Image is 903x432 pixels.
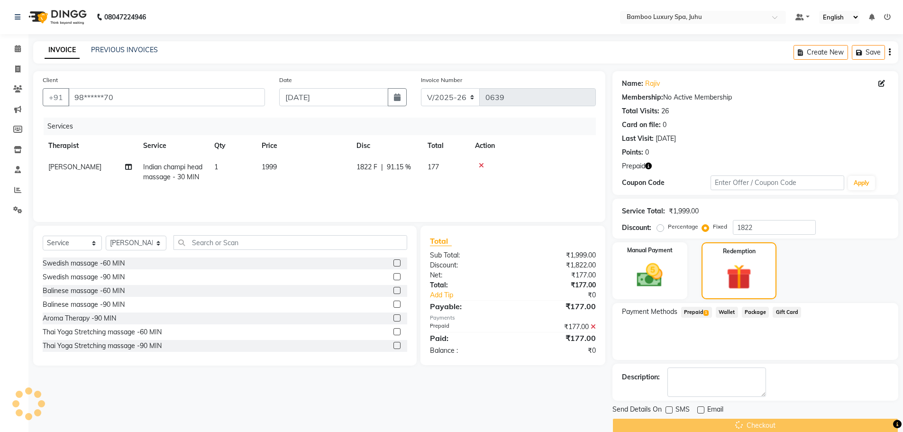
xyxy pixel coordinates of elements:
[423,260,513,270] div: Discount:
[387,162,411,172] span: 91.15 %
[422,135,469,156] th: Total
[794,45,848,60] button: Create New
[68,88,265,106] input: Search by Name/Mobile/Email/Code
[612,404,662,416] span: Send Details On
[45,42,80,59] a: INVOICE
[773,307,801,318] span: Gift Card
[43,88,69,106] button: +91
[423,270,513,280] div: Net:
[622,161,645,171] span: Prepaid
[423,322,513,332] div: Prepaid
[137,135,209,156] th: Service
[629,260,671,290] img: _cash.svg
[513,270,603,280] div: ₹177.00
[214,163,218,171] span: 1
[423,250,513,260] div: Sub Total:
[707,404,723,416] span: Email
[24,4,89,30] img: logo
[43,286,125,296] div: Balinese massage -60 MIN
[723,247,756,256] label: Redemption
[513,250,603,260] div: ₹1,999.00
[428,163,439,171] span: 177
[719,261,759,293] img: _gift.svg
[622,307,677,317] span: Payment Methods
[622,79,643,89] div: Name:
[513,260,603,270] div: ₹1,822.00
[622,372,660,382] div: Description:
[663,120,666,130] div: 0
[622,147,643,157] div: Points:
[716,307,738,318] span: Wallet
[645,79,660,89] a: Rajiv
[423,290,528,300] a: Add Tip
[351,135,422,156] th: Disc
[742,307,769,318] span: Package
[43,76,58,84] label: Client
[279,76,292,84] label: Date
[513,346,603,356] div: ₹0
[43,341,162,351] div: Thai Yoga Stretching massage -90 MIN
[513,301,603,312] div: ₹177.00
[513,280,603,290] div: ₹177.00
[43,258,125,268] div: Swedish massage -60 MIN
[675,404,690,416] span: SMS
[256,135,351,156] th: Price
[703,310,709,316] span: 1
[656,134,676,144] div: [DATE]
[262,163,277,171] span: 1999
[622,120,661,130] div: Card on file:
[43,327,162,337] div: Thai Yoga Stretching massage -60 MIN
[48,163,101,171] span: [PERSON_NAME]
[423,280,513,290] div: Total:
[43,135,137,156] th: Therapist
[43,272,125,282] div: Swedish massage -90 MIN
[622,134,654,144] div: Last Visit:
[848,176,875,190] button: Apply
[668,222,698,231] label: Percentage
[627,246,673,255] label: Manual Payment
[430,314,595,322] div: Payments
[44,118,603,135] div: Services
[645,147,649,157] div: 0
[681,307,712,318] span: Prepaid
[104,4,146,30] b: 08047224946
[622,106,659,116] div: Total Visits:
[622,223,651,233] div: Discount:
[622,92,889,102] div: No Active Membership
[381,162,383,172] span: |
[421,76,462,84] label: Invoice Number
[711,175,844,190] input: Enter Offer / Coupon Code
[209,135,256,156] th: Qty
[423,332,513,344] div: Paid:
[661,106,669,116] div: 26
[91,46,158,54] a: PREVIOUS INVOICES
[143,163,202,181] span: Indian champi head massage - 30 MIN
[713,222,727,231] label: Fixed
[852,45,885,60] button: Save
[43,313,116,323] div: Aroma Therapy -90 MIN
[528,290,603,300] div: ₹0
[622,92,663,102] div: Membership:
[622,178,711,188] div: Coupon Code
[423,301,513,312] div: Payable:
[469,135,596,156] th: Action
[513,332,603,344] div: ₹177.00
[423,346,513,356] div: Balance :
[173,235,407,250] input: Search or Scan
[669,206,699,216] div: ₹1,999.00
[43,300,125,310] div: Balinese massage -90 MIN
[356,162,377,172] span: 1822 F
[513,322,603,332] div: ₹177.00
[622,206,665,216] div: Service Total:
[430,236,452,246] span: Total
